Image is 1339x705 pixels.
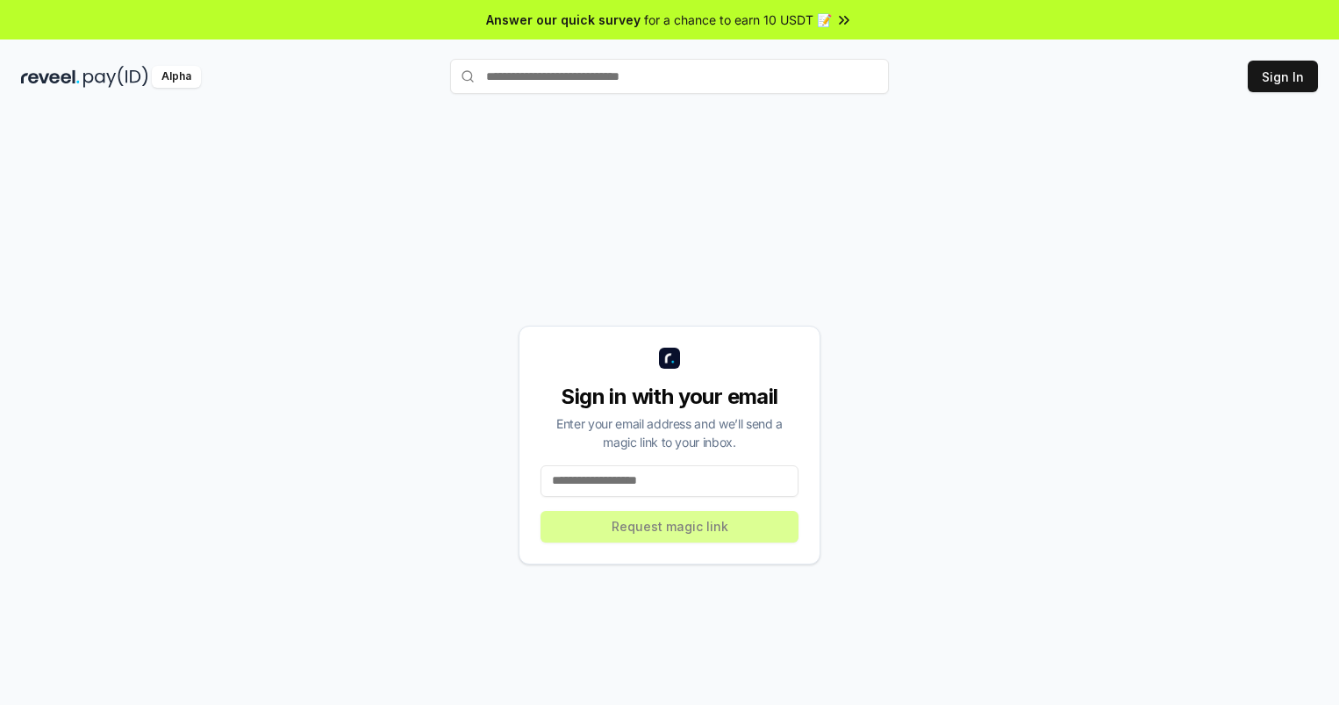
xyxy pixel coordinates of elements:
img: pay_id [83,66,148,88]
div: Enter your email address and we’ll send a magic link to your inbox. [541,414,798,451]
img: reveel_dark [21,66,80,88]
span: for a chance to earn 10 USDT 📝 [644,11,832,29]
div: Sign in with your email [541,383,798,411]
button: Sign In [1248,61,1318,92]
span: Answer our quick survey [486,11,641,29]
div: Alpha [152,66,201,88]
img: logo_small [659,348,680,369]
